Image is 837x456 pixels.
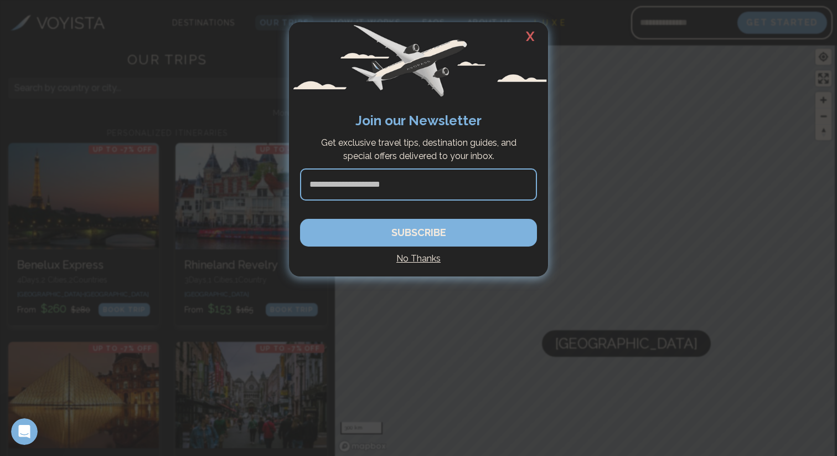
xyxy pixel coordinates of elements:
img: Avopass plane flying [289,22,548,100]
p: Get exclusive travel tips, destination guides, and special offers delivered to your inbox. [306,136,531,163]
button: SUBSCRIBE [300,219,537,247]
h4: No Thanks [300,252,537,265]
h2: X [513,22,548,51]
iframe: Intercom live chat [11,418,38,445]
h2: Join our Newsletter [300,111,537,131]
